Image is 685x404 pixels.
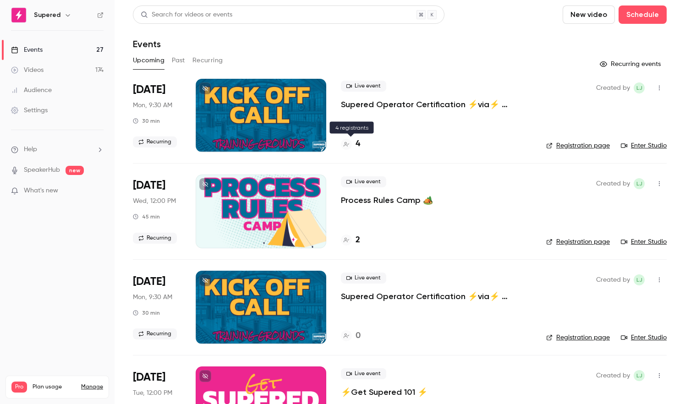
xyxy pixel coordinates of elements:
[596,274,630,285] span: Created by
[636,274,642,285] span: LJ
[133,388,172,398] span: Tue, 12:00 PM
[11,145,104,154] li: help-dropdown-opener
[563,5,615,24] button: New video
[636,178,642,189] span: LJ
[341,195,433,206] a: Process Rules Camp 🏕️
[34,11,60,20] h6: Supered
[133,136,177,147] span: Recurring
[596,178,630,189] span: Created by
[133,82,165,97] span: [DATE]
[356,330,361,342] h4: 0
[133,370,165,385] span: [DATE]
[24,145,37,154] span: Help
[133,175,181,248] div: Sep 10 Wed, 12:00 PM (America/New York)
[133,309,160,317] div: 30 min
[24,186,58,196] span: What's new
[133,53,164,68] button: Upcoming
[341,176,386,187] span: Live event
[621,141,667,150] a: Enter Studio
[634,370,645,381] span: Lindsay John
[24,165,60,175] a: SpeakerHub
[621,333,667,342] a: Enter Studio
[356,234,360,246] h4: 2
[11,86,52,95] div: Audience
[66,166,84,175] span: new
[596,370,630,381] span: Created by
[619,5,667,24] button: Schedule
[341,99,532,110] a: Supered Operator Certification ⚡️via⚡️ Training Grounds: Kickoff Call
[546,141,610,150] a: Registration page
[636,370,642,381] span: LJ
[141,10,232,20] div: Search for videos or events
[341,138,360,150] a: 4
[133,233,177,244] span: Recurring
[133,328,177,339] span: Recurring
[11,8,26,22] img: Supered
[634,274,645,285] span: Lindsay John
[11,66,44,75] div: Videos
[341,291,532,302] a: Supered Operator Certification ⚡️via⚡️ Training Grounds: Kickoff Call
[133,117,160,125] div: 30 min
[133,197,176,206] span: Wed, 12:00 PM
[596,82,630,93] span: Created by
[33,383,76,391] span: Plan usage
[356,138,360,150] h4: 4
[634,82,645,93] span: Lindsay John
[596,57,667,71] button: Recurring events
[634,178,645,189] span: Lindsay John
[341,234,360,246] a: 2
[341,273,386,284] span: Live event
[341,387,427,398] a: ⚡️Get Supered 101 ⚡️
[546,333,610,342] a: Registration page
[192,53,223,68] button: Recurring
[133,293,172,302] span: Mon, 9:30 AM
[133,79,181,152] div: Sep 8 Mon, 9:30 AM (America/New York)
[172,53,185,68] button: Past
[11,382,27,393] span: Pro
[11,45,43,55] div: Events
[341,330,361,342] a: 0
[133,178,165,193] span: [DATE]
[133,101,172,110] span: Mon, 9:30 AM
[133,271,181,344] div: Sep 15 Mon, 9:30 AM (America/New York)
[11,106,48,115] div: Settings
[546,237,610,246] a: Registration page
[81,383,103,391] a: Manage
[93,187,104,195] iframe: Noticeable Trigger
[133,274,165,289] span: [DATE]
[621,237,667,246] a: Enter Studio
[133,213,160,220] div: 45 min
[341,368,386,379] span: Live event
[133,38,161,49] h1: Events
[341,81,386,92] span: Live event
[636,82,642,93] span: LJ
